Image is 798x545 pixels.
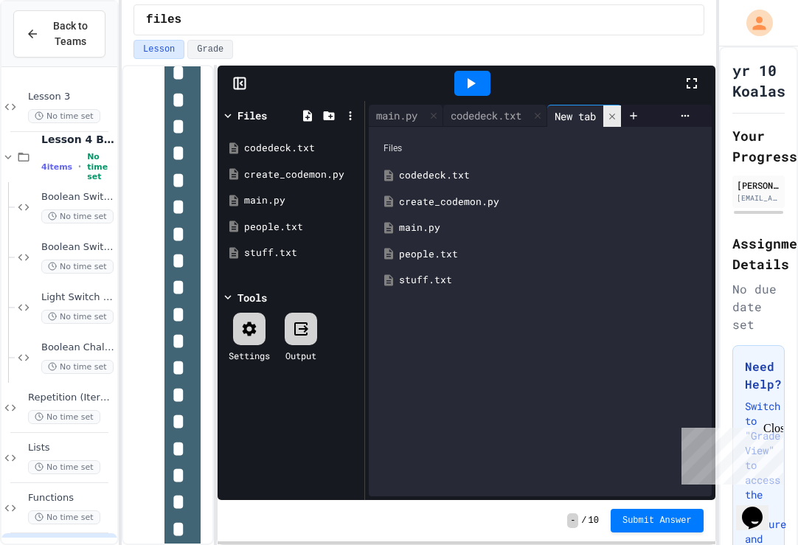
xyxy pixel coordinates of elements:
[732,233,785,274] h2: Assignment Details
[28,510,100,524] span: No time set
[399,273,702,288] div: stuff.txt
[41,291,114,304] span: Light Switch Controller
[244,141,359,156] div: codedeck.txt
[737,178,780,192] div: [PERSON_NAME]
[237,108,267,123] div: Files
[737,192,780,204] div: [EMAIL_ADDRESS][DOMAIN_NAME]
[369,108,425,123] div: main.py
[13,10,105,58] button: Back to Teams
[244,220,359,235] div: people.txt
[581,515,586,527] span: /
[399,168,702,183] div: codedeck.txt
[611,509,704,532] button: Submit Answer
[41,341,114,354] span: Boolean Challenges.
[28,492,114,504] span: Functions
[41,133,114,146] span: Lesson 4 Boolean
[41,260,114,274] span: No time set
[244,246,359,260] div: stuff.txt
[732,125,785,167] h2: Your Progress
[78,161,81,173] span: •
[376,134,704,162] div: Files
[28,109,100,123] span: No time set
[567,513,578,528] span: -
[285,349,316,362] div: Output
[28,392,114,404] span: Repetition (Iteration) Looping
[28,410,100,424] span: No time set
[736,486,783,530] iframe: chat widget
[41,360,114,374] span: No time set
[547,105,622,127] div: New tab
[133,40,184,59] button: Lesson
[41,191,114,204] span: Boolean Switch Fix
[547,108,603,124] div: New tab
[146,11,181,29] span: files
[244,193,359,208] div: main.py
[731,6,777,40] div: My Account
[745,358,772,393] h3: Need Help?
[732,280,785,333] div: No due date set
[244,167,359,182] div: create_codemon.py
[589,515,599,527] span: 10
[229,349,270,362] div: Settings
[48,18,93,49] span: Back to Teams
[41,209,114,223] span: No time set
[732,60,785,101] h1: yr 10 Koalas
[369,105,443,127] div: main.py
[187,40,233,59] button: Grade
[41,241,114,254] span: Boolean Switch Fix
[6,6,102,94] div: Chat with us now!Close
[28,460,100,474] span: No time set
[41,162,72,172] span: 4 items
[443,108,529,123] div: codedeck.txt
[41,310,114,324] span: No time set
[676,422,783,485] iframe: chat widget
[399,195,702,209] div: create_codemon.py
[443,105,547,127] div: codedeck.txt
[622,515,692,527] span: Submit Answer
[28,442,114,454] span: Lists
[87,152,114,181] span: No time set
[399,247,702,262] div: people.txt
[237,290,267,305] div: Tools
[399,221,702,235] div: main.py
[28,91,114,103] span: Lesson 3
